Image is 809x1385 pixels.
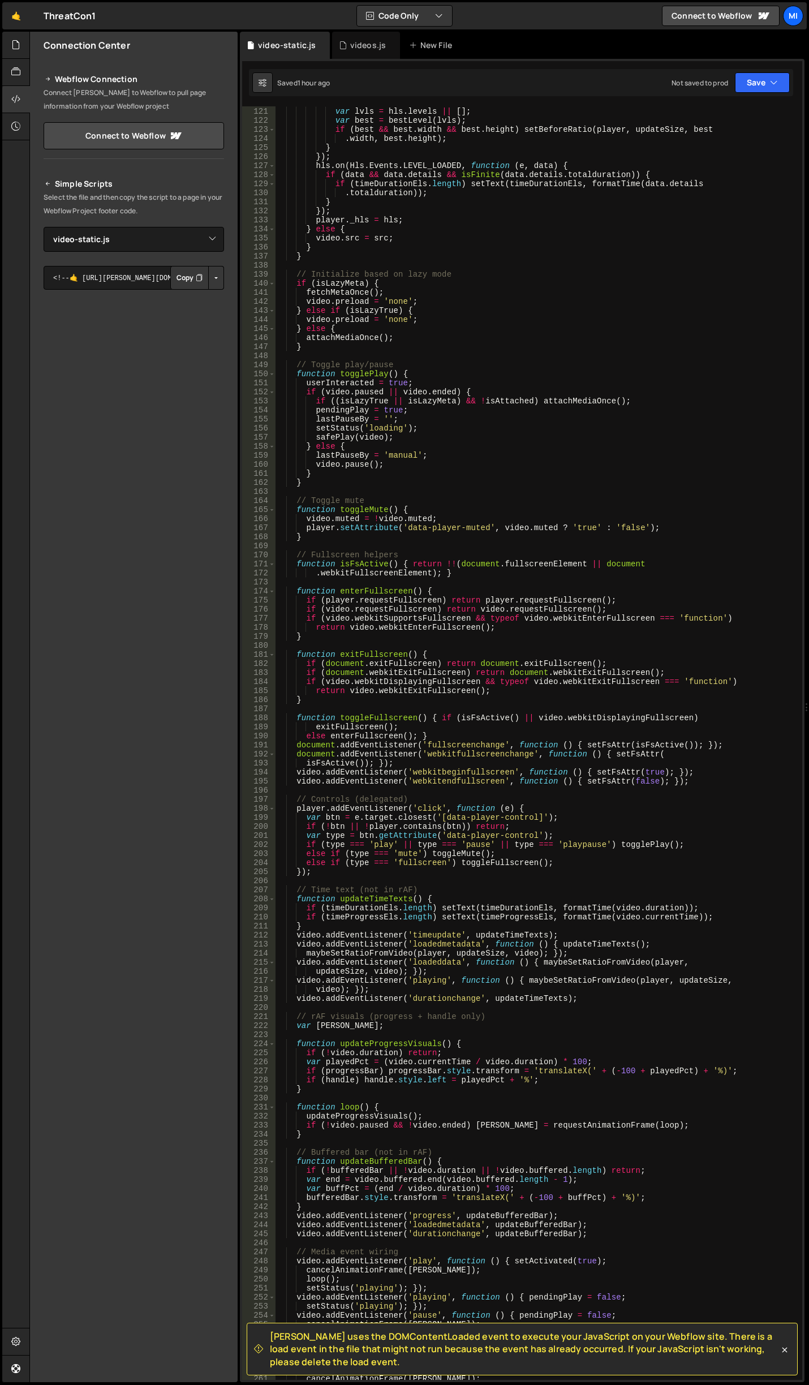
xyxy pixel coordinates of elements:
div: 156 [242,424,276,433]
div: 158 [242,442,276,451]
div: video-static.js [258,40,316,51]
div: 160 [242,460,276,469]
div: 153 [242,397,276,406]
div: 210 [242,913,276,922]
div: 224 [242,1039,276,1048]
a: Connect to Webflow [662,6,780,26]
div: 170 [242,550,276,560]
div: 141 [242,288,276,297]
div: 260 [242,1365,276,1374]
div: 183 [242,668,276,677]
div: Button group with nested dropdown [170,266,224,290]
div: 175 [242,596,276,605]
div: 209 [242,904,276,913]
button: Code Only [357,6,452,26]
div: 165 [242,505,276,514]
div: 177 [242,614,276,623]
div: 139 [242,270,276,279]
iframe: YouTube video player [44,418,225,519]
div: 217 [242,976,276,985]
div: 200 [242,822,276,831]
div: 145 [242,324,276,333]
div: 227 [242,1066,276,1076]
div: 231 [242,1103,276,1112]
div: Mi [783,6,803,26]
h2: Webflow Connection [44,72,224,86]
div: 142 [242,297,276,306]
div: 248 [242,1257,276,1266]
div: 144 [242,315,276,324]
div: 258 [242,1347,276,1356]
div: 240 [242,1184,276,1193]
div: 179 [242,632,276,641]
div: 246 [242,1238,276,1248]
div: 188 [242,713,276,722]
div: 203 [242,849,276,858]
a: Connect to Webflow [44,122,224,149]
div: 132 [242,207,276,216]
div: 212 [242,931,276,940]
div: 239 [242,1175,276,1184]
div: 131 [242,197,276,207]
div: 197 [242,795,276,804]
div: 137 [242,252,276,261]
div: 121 [242,107,276,116]
div: 154 [242,406,276,415]
div: 195 [242,777,276,786]
div: 151 [242,378,276,388]
div: 126 [242,152,276,161]
div: 206 [242,876,276,885]
div: 228 [242,1076,276,1085]
div: 185 [242,686,276,695]
div: 232 [242,1112,276,1121]
div: 166 [242,514,276,523]
div: 164 [242,496,276,505]
div: 237 [242,1157,276,1166]
div: 128 [242,170,276,179]
div: 201 [242,831,276,840]
h2: Simple Scripts [44,177,224,191]
div: 190 [242,732,276,741]
div: 161 [242,469,276,478]
div: 157 [242,433,276,442]
a: 🤙 [2,2,30,29]
div: 216 [242,967,276,976]
div: 143 [242,306,276,315]
div: 259 [242,1356,276,1365]
div: 256 [242,1329,276,1338]
div: 138 [242,261,276,270]
div: 147 [242,342,276,351]
div: 191 [242,741,276,750]
div: Saved [277,78,330,88]
div: 205 [242,867,276,876]
div: 211 [242,922,276,931]
div: 208 [242,894,276,904]
div: 123 [242,125,276,134]
div: 196 [242,786,276,795]
div: 236 [242,1148,276,1157]
div: 199 [242,813,276,822]
div: ThreatCon1 [44,9,96,23]
div: 221 [242,1012,276,1021]
div: 225 [242,1048,276,1057]
div: 134 [242,225,276,234]
div: 129 [242,179,276,188]
div: 146 [242,333,276,342]
div: 152 [242,388,276,397]
div: 1 hour ago [298,78,330,88]
button: Copy [170,266,209,290]
div: 189 [242,722,276,732]
div: New File [409,40,457,51]
div: 159 [242,451,276,460]
div: 204 [242,858,276,867]
div: 155 [242,415,276,424]
div: 220 [242,1003,276,1012]
div: 149 [242,360,276,369]
div: 163 [242,487,276,496]
div: 253 [242,1302,276,1311]
div: 178 [242,623,276,632]
div: 192 [242,750,276,759]
div: 148 [242,351,276,360]
div: 242 [242,1202,276,1211]
div: 182 [242,659,276,668]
